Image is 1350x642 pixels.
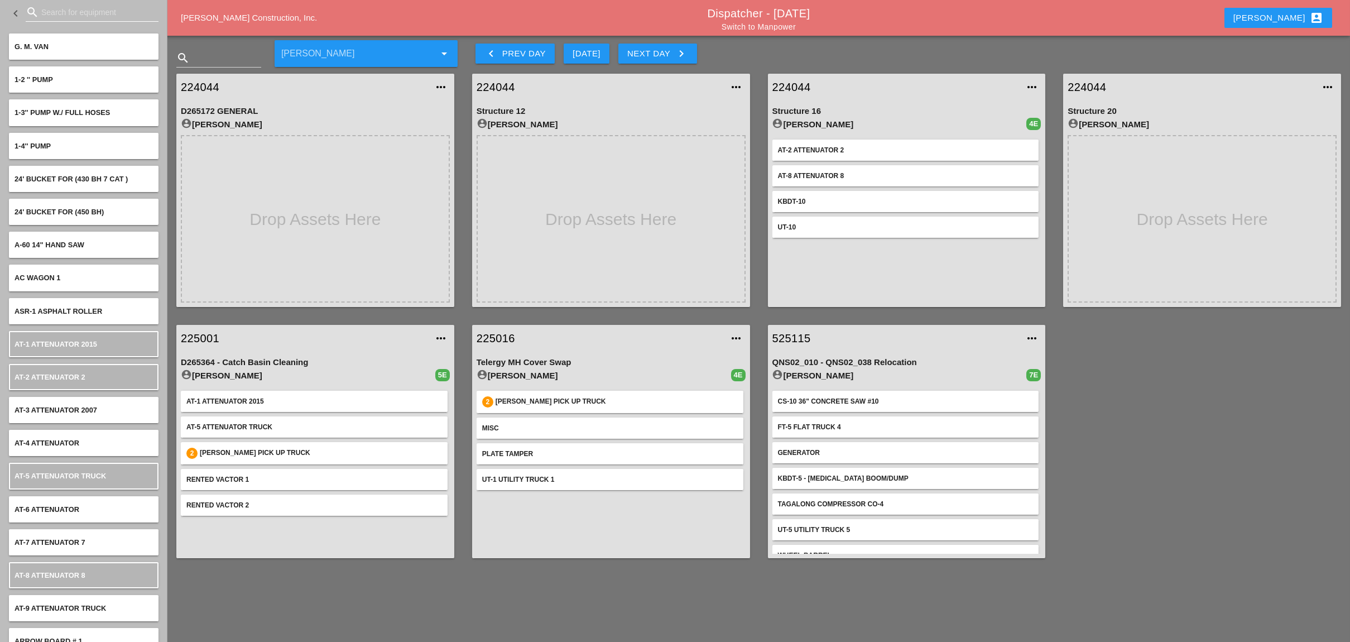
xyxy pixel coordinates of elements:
i: more_horiz [434,332,448,345]
div: Structure 16 [772,105,1041,118]
div: KBDT-5 - [MEDICAL_DATA] Boom/dump [778,473,1034,483]
div: [PERSON_NAME] [181,369,435,382]
div: AT-1 Attenuator 2015 [186,396,442,406]
div: 5E [435,369,450,381]
i: account_box [1310,11,1323,25]
i: search [176,51,190,65]
div: [PERSON_NAME] [181,118,450,131]
div: Telergy MH Cover Swap [477,356,746,369]
div: D265364 - Catch Basin Cleaning [181,356,450,369]
i: account_circle [772,118,784,129]
div: Rented Vactor 1 [186,475,442,485]
span: AT-5 Attenuator Truck [15,472,106,480]
div: Prev Day [484,47,546,60]
div: [PERSON_NAME] [772,118,1027,131]
a: 224044 [477,79,723,95]
span: AT-3 Attenuator 2007 [15,406,97,414]
i: account_circle [772,369,784,380]
div: FT-5 Flat Truck 4 [778,422,1034,432]
a: 224044 [772,79,1019,95]
span: 1-2 '' PUMP [15,75,53,84]
div: Plate Tamper [482,449,738,459]
i: more_horiz [730,332,743,345]
div: Wheel Barrel [778,550,1034,560]
i: search [26,6,39,19]
span: AT-2 Attenuator 2 [15,373,85,381]
div: CS-10 36" Concrete saw #10 [778,396,1034,406]
button: Prev Day [475,44,555,64]
div: UT-1 Utility Truck 1 [482,475,738,485]
span: A-60 14" hand saw [15,241,84,249]
button: [DATE] [564,44,609,64]
span: AT-7 ATTENUATOR 7 [15,538,85,547]
div: AT-8 ATTENUATOR 8 [778,171,1034,181]
div: AT-5 Attenuator Truck [186,422,442,432]
div: KBDT-10 [778,197,1034,207]
i: keyboard_arrow_left [9,7,22,20]
a: 225016 [477,330,723,347]
i: arrow_drop_down [438,47,451,60]
div: [PERSON_NAME] Pick up Truck [200,448,442,459]
span: AT-1 Attenuator 2015 [15,340,97,348]
a: 525115 [772,330,1019,347]
i: account_circle [1068,118,1079,129]
input: Search for equipment [41,3,143,21]
div: QNS02_010 - QNS02_038 Relocation [772,356,1041,369]
a: Switch to Manpower [722,22,796,31]
span: 1-3'' PUMP W./ FULL HOSES [15,108,110,117]
a: Dispatcher - [DATE] [708,7,810,20]
span: G. M. VAN [15,42,49,51]
i: account_circle [181,369,192,380]
button: Next Day [618,44,697,64]
span: 24' BUCKET FOR (450 BH) [15,208,104,216]
i: more_horiz [1321,80,1334,94]
span: ASR-1 Asphalt roller [15,307,102,315]
div: [DATE] [573,47,600,60]
span: AT-6 Attenuator [15,505,79,514]
div: 4E [1026,118,1041,130]
span: 1-4'' PUMP [15,142,51,150]
span: AT-4 Attenuator [15,439,79,447]
i: account_circle [181,118,192,129]
div: [PERSON_NAME] [1068,118,1337,131]
a: 225001 [181,330,427,347]
i: more_horiz [1025,332,1039,345]
div: AT-2 Attenuator 2 [778,145,1034,155]
div: 2 [186,448,198,459]
div: [PERSON_NAME] [477,369,731,382]
div: Structure 12 [477,105,746,118]
span: 24' BUCKET FOR (430 BH 7 CAT ) [15,175,128,183]
i: keyboard_arrow_left [484,47,498,60]
div: 4E [731,369,746,381]
a: 224044 [181,79,427,95]
div: [PERSON_NAME] [1233,11,1323,25]
div: [PERSON_NAME] Pick up Truck [496,396,738,408]
div: UT-5 Utility Truck 5 [778,525,1034,535]
div: Tagalong Compressor CO-4 [778,499,1034,509]
div: 7E [1026,369,1041,381]
i: account_circle [477,369,488,380]
a: [PERSON_NAME] Construction, Inc. [181,13,317,22]
i: more_horiz [434,80,448,94]
div: Structure 20 [1068,105,1337,118]
span: AT-9 Attenuator Truck [15,604,106,612]
div: MISC [482,423,738,433]
div: [PERSON_NAME] [477,118,746,131]
button: [PERSON_NAME] [1224,8,1332,28]
div: [PERSON_NAME] [772,369,1027,382]
div: Generator [778,448,1034,458]
div: UT-10 [778,222,1034,232]
i: more_horiz [1025,80,1039,94]
span: AT-8 ATTENUATOR 8 [15,571,85,579]
div: D265172 GENERAL [181,105,450,118]
div: Next Day [627,47,688,60]
i: keyboard_arrow_right [675,47,688,60]
i: more_horiz [730,80,743,94]
div: Rented Vactor 2 [186,500,442,510]
div: 2 [482,396,493,408]
span: AC Wagon 1 [15,274,60,282]
a: 224044 [1068,79,1314,95]
i: account_circle [477,118,488,129]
